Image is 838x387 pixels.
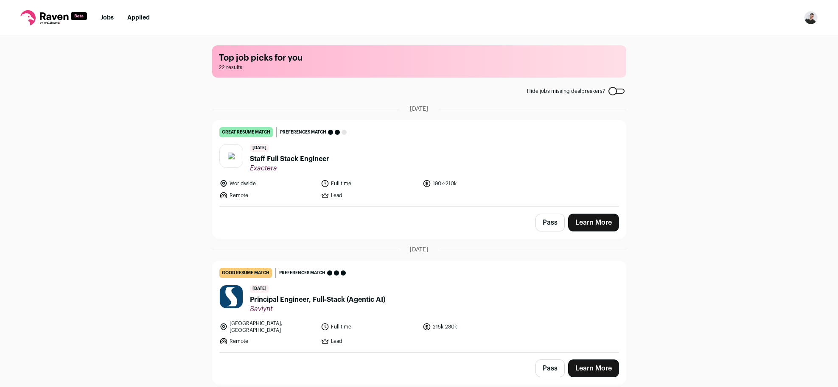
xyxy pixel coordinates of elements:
[250,164,329,173] span: Exactera
[213,261,626,352] a: good resume match Preferences match [DATE] Principal Engineer, Full‑Stack (Agentic AI) Saviynt [G...
[219,179,316,188] li: Worldwide
[219,268,272,278] div: good resume match
[250,305,386,313] span: Saviynt
[219,337,316,345] li: Remote
[127,15,150,21] a: Applied
[219,320,316,334] li: [GEOGRAPHIC_DATA], [GEOGRAPHIC_DATA]
[535,359,565,377] button: Pass
[321,191,418,200] li: Lead
[213,120,626,206] a: great resume match Preferences match [DATE] Staff Full Stack Engineer Exactera Worldwide Full tim...
[423,179,519,188] li: 190k-210k
[220,285,243,308] img: 36ea83e000ddc1592c9410cb858421a7d9c41bdc38bcb7a99f7fea3a5fc41b4b.jpg
[527,88,605,95] span: Hide jobs missing dealbreakers?
[568,359,619,377] a: Learn More
[279,269,325,277] span: Preferences match
[101,15,114,21] a: Jobs
[219,52,619,64] h1: Top job picks for you
[219,191,316,200] li: Remote
[568,214,619,231] a: Learn More
[250,144,269,152] span: [DATE]
[804,11,818,25] img: 1538721-medium_jpg
[804,11,818,25] button: Open dropdown
[228,153,235,159] img: bf011f9890f908dd5c39c394ae6590587ce80d6eb7266e72b4b1425e9dda4310.svg
[410,105,428,113] span: [DATE]
[250,295,386,305] span: Principal Engineer, Full‑Stack (Agentic AI)
[423,320,519,334] li: 215k-280k
[219,64,619,71] span: 22 results
[250,285,269,293] span: [DATE]
[321,337,418,345] li: Lead
[250,154,329,164] span: Staff Full Stack Engineer
[321,320,418,334] li: Full time
[219,127,273,137] div: great resume match
[321,179,418,188] li: Full time
[280,128,326,136] span: Preferences match
[410,245,428,254] span: [DATE]
[535,214,565,231] button: Pass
